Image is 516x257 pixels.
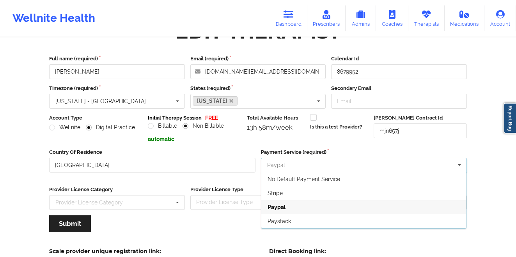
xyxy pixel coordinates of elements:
[190,64,326,79] input: Email address
[49,186,185,194] label: Provider License Category
[55,99,146,104] div: [US_STATE] - [GEOGRAPHIC_DATA]
[445,5,485,31] a: Medications
[193,96,238,106] a: [US_STATE]
[86,124,135,131] label: Digital Practice
[374,123,467,138] input: Deel Contract Id
[148,114,202,122] label: Initial Therapy Session
[190,84,326,92] label: States (required)
[49,248,161,255] h5: Scale provider unique registration link:
[310,123,362,131] label: Is this a test Provider?
[376,5,408,31] a: Coaches
[504,103,516,134] a: Report Bug
[270,5,307,31] a: Dashboard
[190,55,326,63] label: Email (required)
[268,190,283,196] span: Stripe
[247,123,305,131] div: 13h 58m/week
[331,55,467,63] label: Calendar Id
[408,5,445,31] a: Therapists
[268,204,285,210] span: Paypal
[205,114,218,122] p: FREE
[49,84,185,92] label: Timezone (required)
[268,176,340,182] span: No Default Payment Service
[49,148,255,156] label: Country Of Residence
[247,114,305,122] label: Total Available Hours
[49,64,185,79] input: Full name
[49,55,185,63] label: Full name (required)
[49,114,142,122] label: Account Type
[49,124,80,131] label: Wellnite
[183,123,224,129] label: Non Billable
[55,200,123,205] div: Provider License Category
[148,135,241,143] p: automatic
[268,218,291,224] span: Paystack
[49,215,91,232] button: Submit
[307,5,346,31] a: Prescribers
[331,94,467,109] input: Email
[194,198,264,207] div: Provider License Type
[484,5,516,31] a: Account
[331,64,467,79] input: Calendar Id
[269,248,348,255] h5: Direct Booking link:
[190,186,326,194] label: Provider License Type
[331,84,467,92] label: Secondary Email
[261,148,467,156] label: Payment Service (required)
[374,114,467,122] label: [PERSON_NAME] Contract Id
[148,123,177,129] label: Billable
[346,5,376,31] a: Admins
